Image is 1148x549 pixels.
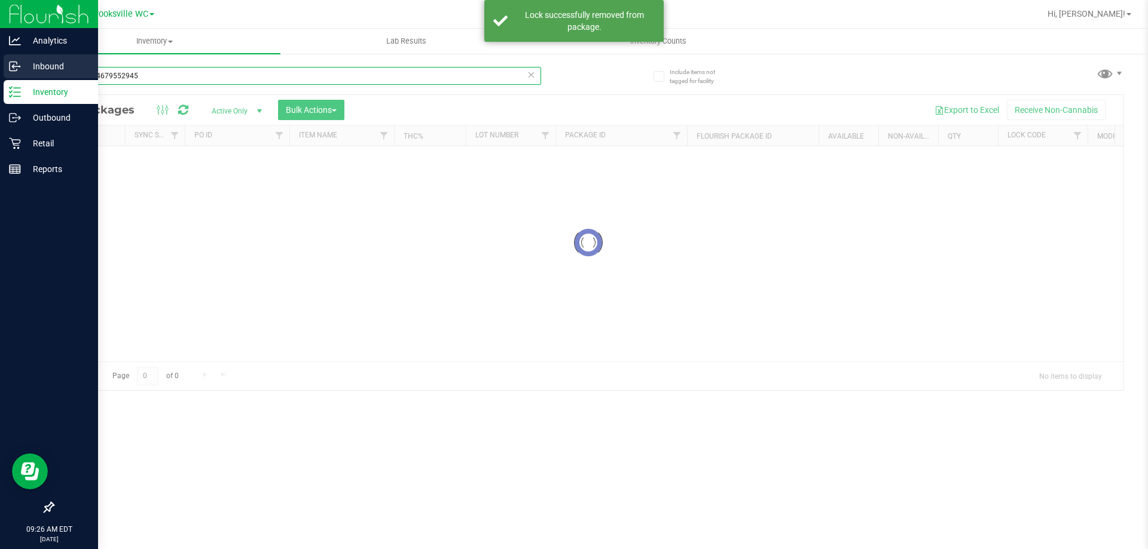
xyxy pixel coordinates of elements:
iframe: Resource center [12,453,48,489]
p: [DATE] [5,535,93,544]
p: Reports [21,162,93,176]
p: Analytics [21,33,93,48]
input: Search Package ID, Item Name, SKU, Lot or Part Number... [53,67,541,85]
inline-svg: Outbound [9,112,21,124]
p: Retail [21,136,93,151]
a: Inventory [29,29,280,54]
span: Brooksville WC [90,9,148,19]
p: Inventory [21,85,93,99]
span: Inventory [29,36,280,47]
span: Lab Results [370,36,442,47]
p: 09:26 AM EDT [5,524,93,535]
inline-svg: Inventory [9,86,21,98]
span: Include items not tagged for facility [670,68,729,85]
div: Lock successfully removed from package. [514,9,655,33]
inline-svg: Inbound [9,60,21,72]
p: Outbound [21,111,93,125]
inline-svg: Reports [9,163,21,175]
inline-svg: Analytics [9,35,21,47]
p: Inbound [21,59,93,73]
span: Hi, [PERSON_NAME]! [1048,9,1125,19]
span: Clear [527,67,535,82]
a: Lab Results [280,29,532,54]
inline-svg: Retail [9,137,21,149]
